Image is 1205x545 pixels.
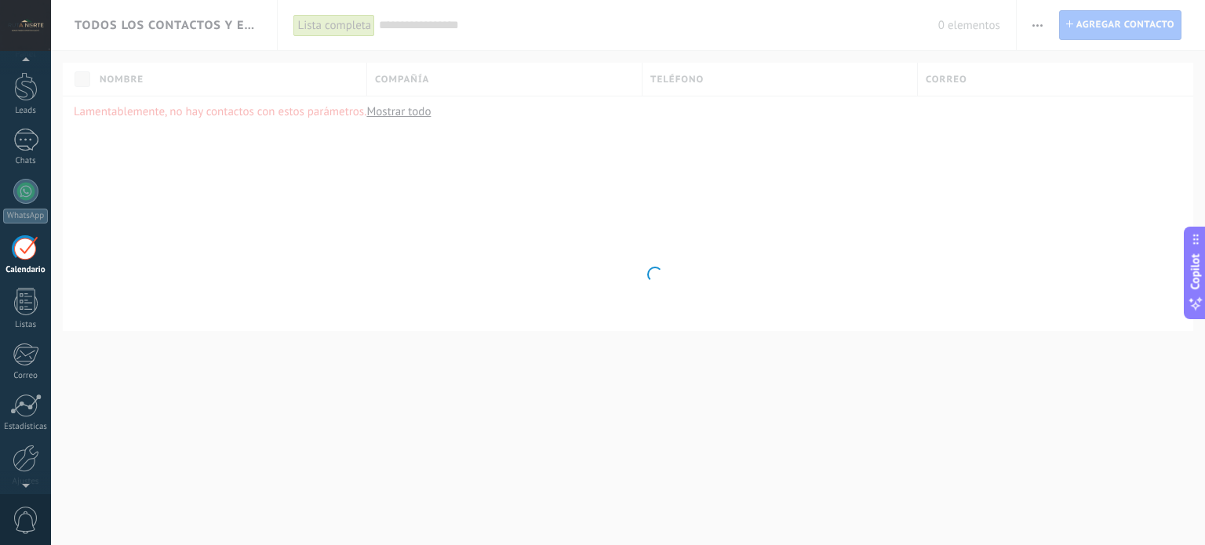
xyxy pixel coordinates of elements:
[3,371,49,381] div: Correo
[3,320,49,330] div: Listas
[3,106,49,116] div: Leads
[3,209,48,223] div: WhatsApp
[3,422,49,432] div: Estadísticas
[3,265,49,275] div: Calendario
[3,156,49,166] div: Chats
[1188,253,1203,289] span: Copilot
